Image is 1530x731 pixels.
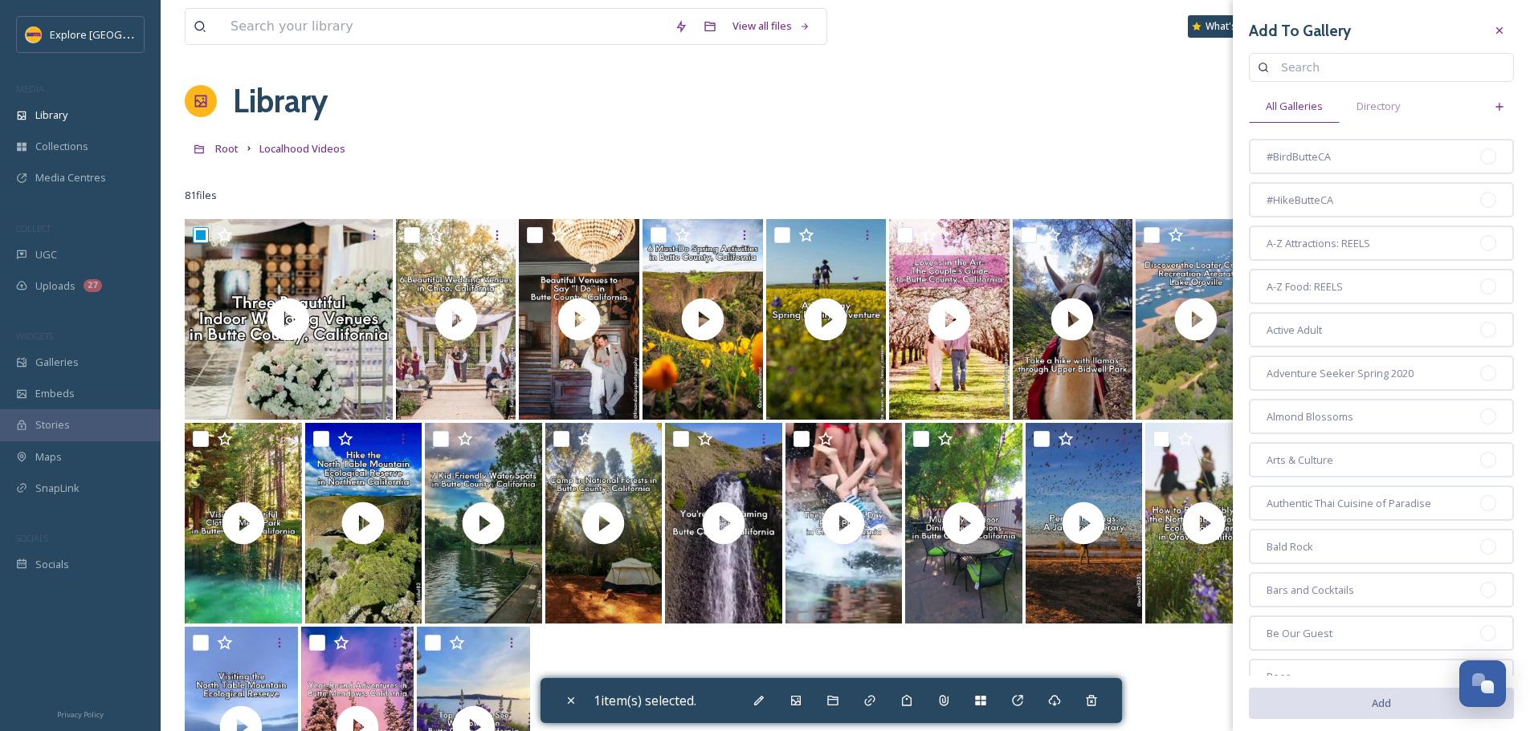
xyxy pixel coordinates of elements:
span: Bars and Cocktails [1267,583,1354,598]
span: 1 item(s) selected. [594,692,696,709]
span: Uploads [35,278,75,294]
span: 81 file s [185,188,217,203]
span: Active Adult [1267,323,1322,338]
span: SnapLink [35,481,80,496]
span: All Galleries [1266,99,1323,114]
img: thumbnail [905,423,1022,623]
img: thumbnail [1026,423,1143,623]
span: Privacy Policy [57,709,104,720]
img: thumbnail [425,423,542,623]
img: Butte%20County%20logo.png [26,26,42,43]
span: Maps [35,449,62,465]
img: thumbnail [185,423,302,623]
a: Root [215,139,239,158]
span: Beer [1267,669,1290,684]
span: Library [35,108,67,123]
img: thumbnail [1145,423,1263,623]
div: 27 [84,279,102,292]
span: Galleries [35,355,79,370]
span: Socials [35,557,69,572]
span: Explore [GEOGRAPHIC_DATA] [50,26,191,42]
span: Adventure Seeker Spring 2020 [1267,366,1414,381]
img: thumbnail [545,423,663,623]
span: Directory [1357,99,1400,114]
span: MEDIA [16,83,44,95]
img: thumbnail [643,219,763,420]
button: Open Chat [1459,660,1506,707]
a: Library [233,77,328,125]
a: Localhood Videos [259,139,345,158]
input: Search [1273,51,1505,83]
img: thumbnail [305,423,422,623]
a: Privacy Policy [57,704,104,723]
span: WIDGETS [16,330,53,342]
h3: Add To Gallery [1249,19,1351,43]
input: Search your library [222,9,667,44]
button: Add [1249,688,1514,719]
img: thumbnail [785,423,903,623]
span: A-Z Food: REELS [1267,279,1343,294]
span: Be Our Guest [1267,626,1332,641]
img: thumbnail [766,219,887,420]
span: Localhood Videos [259,141,345,156]
img: thumbnail [889,219,1010,420]
span: #HikeButteCA [1267,193,1333,208]
span: UGC [35,247,57,262]
span: Bald Rock [1267,539,1313,554]
span: Embeds [35,386,75,401]
a: What's New [1188,15,1268,38]
span: #BirdButteCA [1267,149,1331,164]
img: thumbnail [185,219,393,420]
span: Collections [35,139,88,154]
img: thumbnail [519,219,639,420]
img: thumbnail [396,219,516,420]
span: Root [215,141,239,156]
span: SOCIALS [16,532,48,544]
span: Arts & Culture [1267,453,1333,468]
span: Media Centres [35,170,106,185]
img: thumbnail [1013,219,1133,420]
span: A-Z Attractions: REELS [1267,236,1370,251]
span: Almond Blossoms [1267,409,1353,424]
a: View all files [724,10,818,42]
img: thumbnail [1136,219,1256,420]
span: COLLECT [16,222,51,234]
img: thumbnail [665,423,782,623]
span: Authentic Thai Cuisine of Paradise [1267,496,1431,511]
span: Stories [35,417,70,433]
